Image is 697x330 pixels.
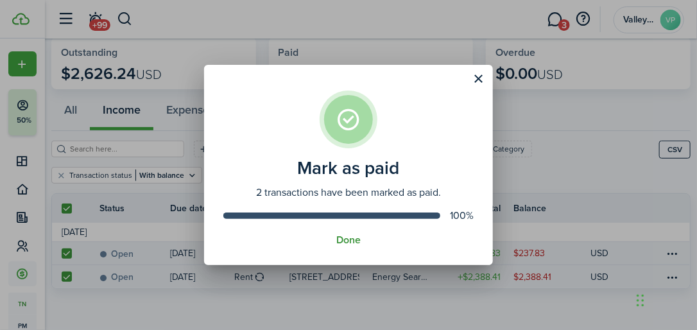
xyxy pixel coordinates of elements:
div: Drag [637,281,644,320]
assembled-view-description: 2 transactions have been marked as paid. [223,185,474,200]
progress-bar: 100% [223,200,474,221]
button: Done [336,234,361,246]
button: Close modal [468,68,490,90]
assembled-view-title: Mark as paid [223,158,474,178]
iframe: Chat Widget [633,268,697,330]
